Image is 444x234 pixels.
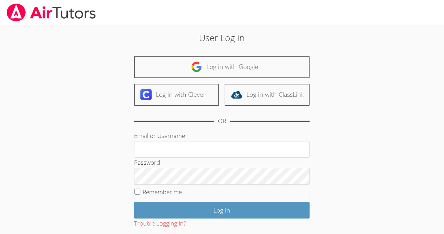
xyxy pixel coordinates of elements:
img: airtutors_banner-c4298cdbf04f3fff15de1276eac7730deb9818008684d7c2e4769d2f7ddbe033.png [6,4,97,21]
img: google-logo-50288ca7cdecda66e5e0955fdab243c47b7ad437acaf1139b6f446037453330a.svg [191,61,202,72]
button: Trouble Logging In? [134,219,186,229]
label: Password [134,158,160,166]
a: Log in with Google [134,56,310,78]
label: Remember me [143,188,182,196]
a: Log in with ClassLink [225,84,310,106]
div: OR [218,116,226,126]
a: Log in with Clever [134,84,219,106]
img: clever-logo-6eab21bc6e7a338710f1a6ff85c0baf02591cd810cc4098c63d3a4b26e2feb20.svg [140,89,152,100]
h2: User Log in [102,31,342,44]
label: Email or Username [134,132,185,140]
input: Log in [134,202,310,219]
img: classlink-logo-d6bb404cc1216ec64c9a2012d9dc4662098be43eaf13dc465df04b49fa7ab582.svg [231,89,242,100]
